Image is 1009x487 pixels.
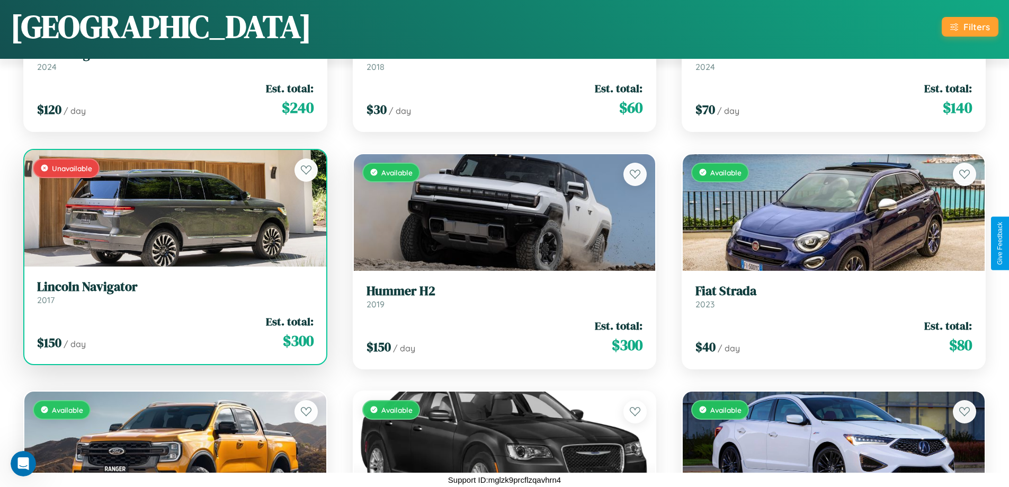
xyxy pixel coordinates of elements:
iframe: Intercom live chat [11,451,36,476]
span: Est. total: [595,81,642,96]
button: Filters [942,17,998,37]
span: 2023 [695,299,715,309]
span: / day [717,105,739,116]
div: Filters [963,21,990,32]
span: $ 140 [943,97,972,118]
span: $ 240 [282,97,314,118]
span: / day [389,105,411,116]
span: Est. total: [595,318,642,333]
span: Est. total: [924,81,972,96]
a: Fiat Strada2023 [695,284,972,309]
span: 2018 [367,61,385,72]
h3: Lincoln Navigator [37,279,314,295]
span: Available [710,168,742,177]
div: Give Feedback [996,222,1004,265]
span: $ 120 [37,101,61,118]
p: Support ID: mglzk9prcflzqavhrn4 [448,473,561,487]
h3: Fiat Strada [695,284,972,299]
span: $ 150 [367,338,391,356]
span: / day [393,343,415,353]
span: Available [52,405,83,414]
span: Available [381,168,413,177]
span: $ 70 [695,101,715,118]
span: $ 60 [619,97,642,118]
a: Lincoln Navigator2017 [37,279,314,305]
span: 2024 [37,61,57,72]
span: $ 80 [949,334,972,356]
span: / day [718,343,740,353]
a: Volkswagen KOMBI2024 [37,46,314,72]
span: $ 150 [37,334,61,351]
a: Hummer H22019 [367,284,643,309]
h1: [GEOGRAPHIC_DATA] [11,5,311,48]
span: Est. total: [266,314,314,329]
span: / day [64,339,86,349]
span: 2024 [695,61,715,72]
span: Est. total: [924,318,972,333]
span: $ 300 [283,330,314,351]
span: $ 30 [367,101,387,118]
span: Est. total: [266,81,314,96]
span: Available [381,405,413,414]
span: $ 40 [695,338,716,356]
span: 2019 [367,299,385,309]
span: 2017 [37,295,55,305]
span: $ 300 [612,334,642,356]
span: / day [64,105,86,116]
a: Ferrari 812 GTS2024 [695,46,972,72]
span: Unavailable [52,164,92,173]
span: Available [710,405,742,414]
a: Lexus RC2018 [367,46,643,72]
h3: Hummer H2 [367,284,643,299]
